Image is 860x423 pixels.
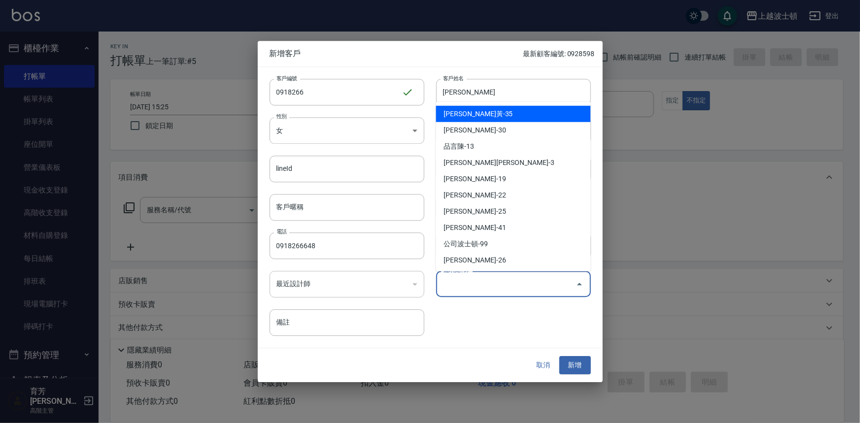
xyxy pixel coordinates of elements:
[436,106,591,122] li: [PERSON_NAME]黃-35
[436,122,591,138] li: [PERSON_NAME]-30
[276,113,287,120] label: 性別
[436,171,591,187] li: [PERSON_NAME]-19
[436,220,591,236] li: [PERSON_NAME]-41
[572,276,587,292] button: Close
[436,252,591,268] li: [PERSON_NAME]-26
[443,74,464,82] label: 客戶姓名
[436,203,591,220] li: [PERSON_NAME]-25
[270,117,424,144] div: 女
[436,268,591,285] li: [PERSON_NAME]-0
[523,49,594,59] p: 最新顧客編號: 0928598
[436,187,591,203] li: [PERSON_NAME]-22
[276,74,297,82] label: 客戶編號
[436,236,591,252] li: 公司波士頓-99
[559,357,591,375] button: 新增
[436,155,591,171] li: [PERSON_NAME][PERSON_NAME]-3
[528,357,559,375] button: 取消
[276,228,287,235] label: 電話
[270,49,523,59] span: 新增客戶
[436,138,591,155] li: 品言陳-13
